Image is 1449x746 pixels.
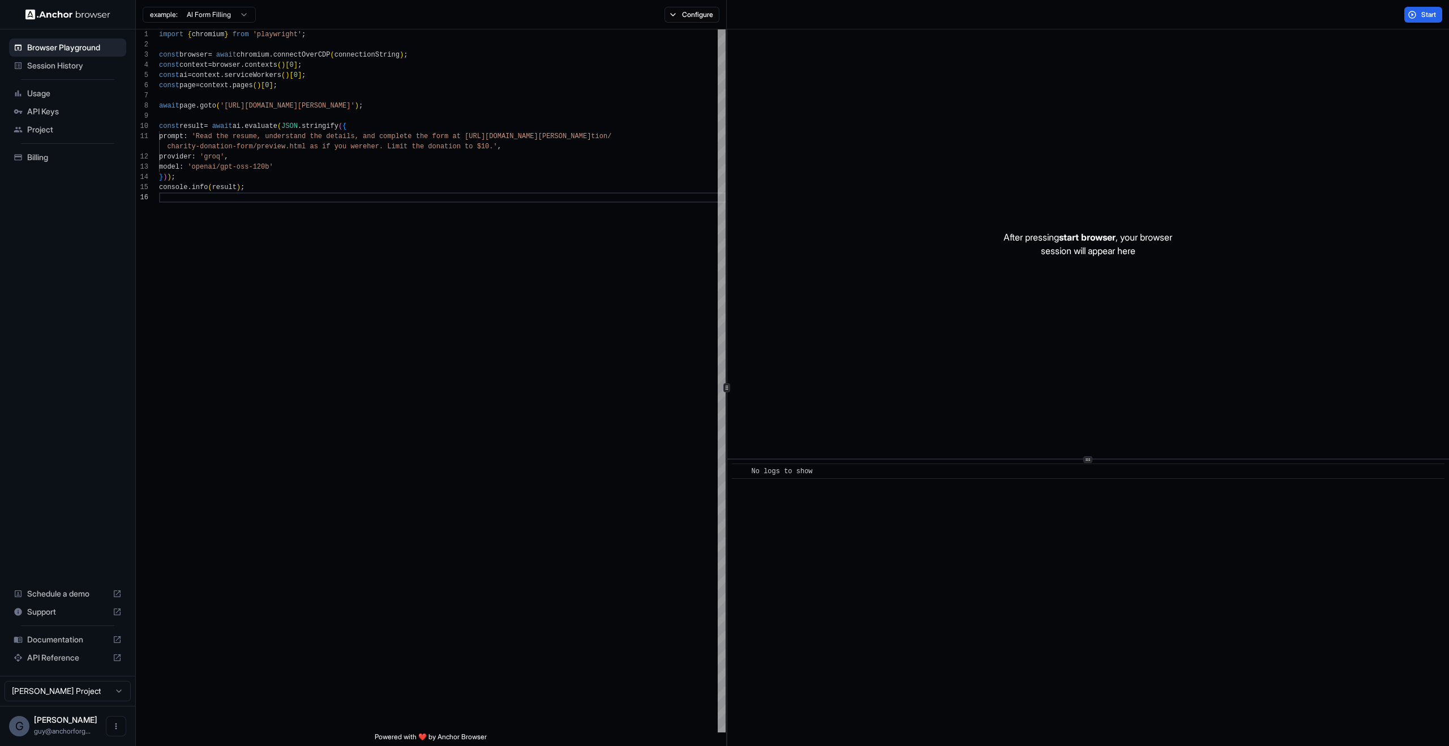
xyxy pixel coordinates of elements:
div: 3 [136,50,148,60]
span: prompt [159,132,183,140]
span: = [196,82,200,89]
span: API Keys [27,106,122,117]
span: JSON [281,122,298,130]
span: model [159,163,179,171]
span: serviceWorkers [224,71,281,79]
span: . [187,183,191,191]
span: ) [167,173,171,181]
div: 6 [136,80,148,91]
span: browser [212,61,241,69]
div: Billing [9,148,126,166]
div: Documentation [9,631,126,649]
span: console [159,183,187,191]
button: Configure [665,7,719,23]
span: } [159,173,163,181]
span: , [498,143,501,151]
div: Project [9,121,126,139]
div: 9 [136,111,148,121]
span: const [159,71,179,79]
span: Powered with ❤️ by Anchor Browser [375,732,487,746]
span: info [192,183,208,191]
div: 11 [136,131,148,142]
span: ; [298,61,302,69]
span: Usage [27,88,122,99]
button: Start [1404,7,1442,23]
div: 8 [136,101,148,111]
span: const [159,51,179,59]
span: Schedule a demo [27,588,108,599]
span: result [179,122,204,130]
span: await [216,51,237,59]
span: Support [27,606,108,618]
span: chromium [237,51,269,59]
span: context [192,71,220,79]
span: ; [172,173,175,181]
span: = [204,122,208,130]
div: Session History [9,57,126,75]
span: [ [261,82,265,89]
div: 1 [136,29,148,40]
div: 2 [136,40,148,50]
div: 5 [136,70,148,80]
span: 'Read the resume, understand the details, and comp [192,132,396,140]
div: 15 [136,182,148,192]
span: { [342,122,346,130]
div: Schedule a demo [9,585,126,603]
span: ( [331,51,335,59]
span: '[URL][DOMAIN_NAME][PERSON_NAME]' [220,102,355,110]
div: 13 [136,162,148,172]
span: ( [338,122,342,130]
span: : [179,163,183,171]
span: No logs to show [752,468,813,475]
span: result [212,183,237,191]
div: 16 [136,192,148,203]
div: API Reference [9,649,126,667]
span: ) [355,102,359,110]
span: ( [208,183,212,191]
div: 4 [136,60,148,70]
span: . [241,61,245,69]
button: Open menu [106,716,126,736]
span: ] [294,61,298,69]
img: Anchor Logo [25,9,110,20]
span: ) [237,183,241,191]
span: 'playwright' [253,31,302,38]
span: ) [281,61,285,69]
span: ) [285,71,289,79]
span: { [187,31,191,38]
span: connectionString [335,51,400,59]
div: API Keys [9,102,126,121]
span: 0 [265,82,269,89]
span: API Reference [27,652,108,663]
span: contexts [245,61,277,69]
span: ai [233,122,241,130]
span: ( [253,82,257,89]
span: ] [269,82,273,89]
span: ( [216,102,220,110]
span: = [187,71,191,79]
span: Browser Playground [27,42,122,53]
span: 'openai/gpt-oss-120b' [187,163,273,171]
span: import [159,31,183,38]
span: goto [200,102,216,110]
span: example: [150,10,178,19]
span: const [159,61,179,69]
span: await [159,102,179,110]
span: 'groq' [200,153,224,161]
span: ) [257,82,261,89]
span: , [224,153,228,161]
span: Project [27,124,122,135]
span: 0 [289,61,293,69]
span: chromium [192,31,225,38]
span: . [228,82,232,89]
span: ; [241,183,245,191]
p: After pressing , your browser session will appear here [1004,230,1172,258]
span: Documentation [27,634,108,645]
span: ( [281,71,285,79]
span: [ [289,71,293,79]
span: const [159,82,179,89]
span: await [212,122,233,130]
span: start browser [1059,231,1116,243]
span: : [183,132,187,140]
span: const [159,122,179,130]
